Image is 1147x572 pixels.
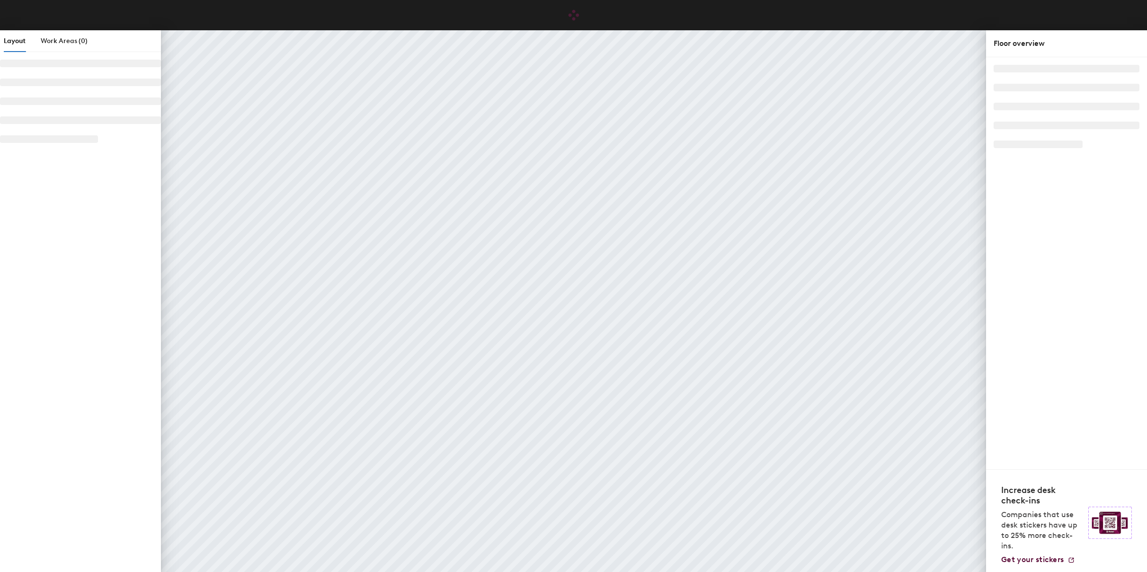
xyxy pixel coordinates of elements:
[994,38,1139,49] div: Floor overview
[1088,507,1132,539] img: Sticker logo
[1001,510,1083,551] p: Companies that use desk stickers have up to 25% more check-ins.
[1001,555,1075,564] a: Get your stickers
[4,37,26,45] span: Layout
[1001,485,1083,506] h4: Increase desk check-ins
[41,37,88,45] span: Work Areas (0)
[1001,555,1064,564] span: Get your stickers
